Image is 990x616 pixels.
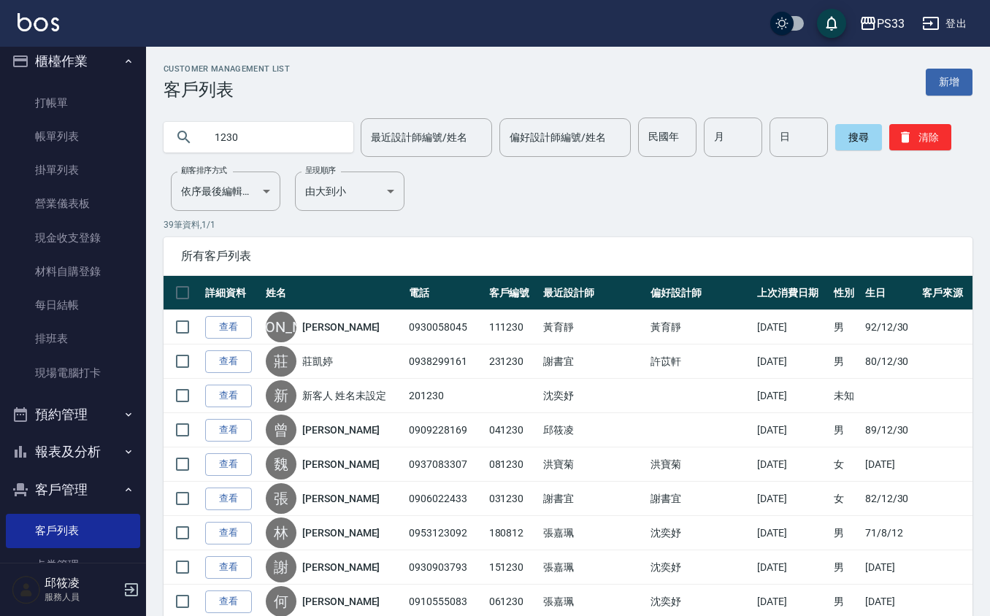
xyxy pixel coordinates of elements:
a: 現金收支登錄 [6,221,140,255]
div: PS33 [877,15,905,33]
a: [PERSON_NAME] [302,457,380,471]
button: 清除 [889,124,951,150]
a: 莊凱婷 [302,354,333,369]
a: 材料自購登錄 [6,255,140,288]
td: 180812 [486,516,540,550]
a: 營業儀表板 [6,187,140,220]
div: 依序最後編輯時間 [171,172,280,211]
th: 性別 [830,276,862,310]
td: [DATE] [753,550,830,585]
th: 偏好設計師 [647,276,753,310]
label: 顧客排序方式 [181,165,227,176]
td: 111230 [486,310,540,344]
th: 上次消費日期 [753,276,830,310]
h5: 邱筱凌 [45,576,119,590]
div: 莊 [266,346,296,377]
input: 搜尋關鍵字 [204,118,342,157]
td: 151230 [486,550,540,585]
button: PS33 [853,9,910,39]
td: 041230 [486,413,540,447]
div: 魏 [266,449,296,480]
h3: 客戶列表 [164,80,290,100]
div: 謝 [266,552,296,582]
td: 洪寶菊 [647,447,753,482]
td: 71/8/12 [862,516,918,550]
img: Person [12,575,41,604]
td: 89/12/30 [862,413,918,447]
a: 查看 [205,316,252,339]
td: 邱筱凌 [540,413,646,447]
span: 所有客戶列表 [181,249,955,263]
td: 張嘉珮 [540,516,646,550]
td: 許苡軒 [647,344,753,379]
td: 黃育靜 [540,310,646,344]
td: 男 [830,344,862,379]
th: 客戶來源 [918,276,972,310]
td: 謝書宜 [540,344,646,379]
td: [DATE] [753,344,830,379]
td: 0909228169 [405,413,485,447]
td: [DATE] [753,413,830,447]
td: 女 [830,482,862,516]
td: 謝書宜 [647,482,753,516]
td: 201230 [405,379,485,413]
a: 查看 [205,453,252,476]
button: 客戶管理 [6,471,140,509]
button: save [817,9,846,38]
a: 新增 [926,69,972,96]
a: 打帳單 [6,86,140,120]
td: 0906022433 [405,482,485,516]
a: [PERSON_NAME] [302,423,380,437]
a: 查看 [205,350,252,373]
th: 生日 [862,276,918,310]
td: [DATE] [753,310,830,344]
button: 搜尋 [835,124,882,150]
div: 曾 [266,415,296,445]
a: 查看 [205,488,252,510]
th: 客戶編號 [486,276,540,310]
th: 姓名 [262,276,405,310]
td: 未知 [830,379,862,413]
td: 男 [830,516,862,550]
button: 登出 [916,10,972,37]
a: 卡券管理 [6,548,140,582]
div: 新 [266,380,296,411]
th: 電話 [405,276,485,310]
button: 櫃檯作業 [6,42,140,80]
td: 82/12/30 [862,482,918,516]
label: 呈現順序 [305,165,336,176]
img: Logo [18,13,59,31]
th: 最近設計師 [540,276,646,310]
td: 081230 [486,447,540,482]
td: 張嘉珮 [540,550,646,585]
div: 張 [266,483,296,514]
a: 掛單列表 [6,153,140,187]
td: 黃育靜 [647,310,753,344]
td: 0930058045 [405,310,485,344]
div: 由大到小 [295,172,404,211]
td: [DATE] [753,516,830,550]
a: [PERSON_NAME] [302,320,380,334]
td: 0937083307 [405,447,485,482]
td: 謝書宜 [540,482,646,516]
div: 林 [266,517,296,548]
a: 排班表 [6,322,140,355]
td: 男 [830,310,862,344]
td: 沈奕妤 [647,516,753,550]
a: 新客人 姓名未設定 [302,388,386,403]
a: [PERSON_NAME] [302,560,380,574]
a: [PERSON_NAME] [302,594,380,609]
td: 男 [830,413,862,447]
td: [DATE] [753,379,830,413]
td: [DATE] [862,550,918,585]
a: 現場電腦打卡 [6,356,140,390]
a: 查看 [205,590,252,613]
td: 80/12/30 [862,344,918,379]
td: 沈奕妤 [647,550,753,585]
td: [DATE] [753,482,830,516]
p: 服務人員 [45,590,119,604]
button: 預約管理 [6,396,140,434]
a: 查看 [205,385,252,407]
a: [PERSON_NAME] [302,525,380,540]
button: 報表及分析 [6,433,140,471]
